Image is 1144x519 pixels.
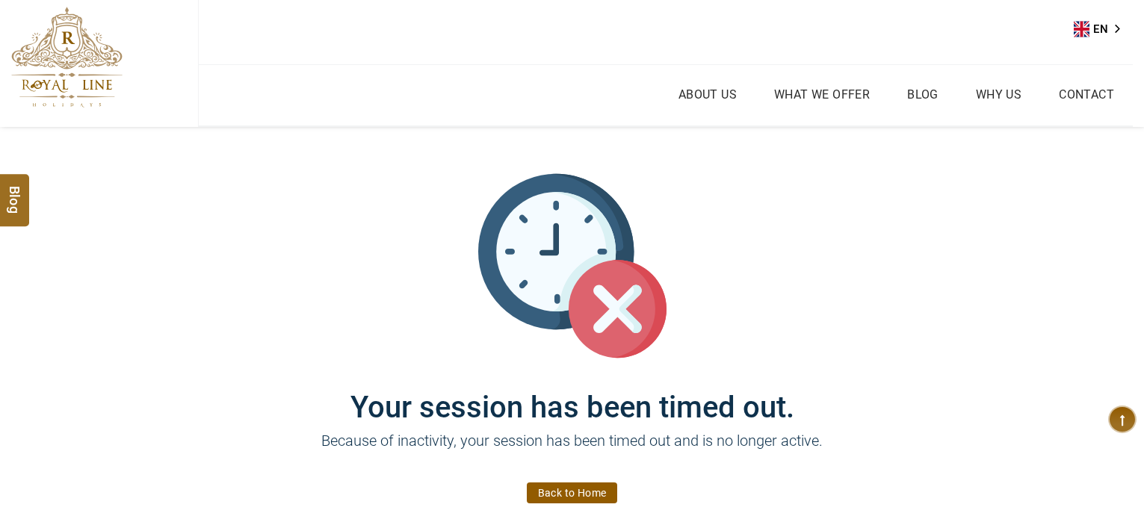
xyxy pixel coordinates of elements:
h1: Your session has been timed out. [124,360,1021,425]
img: The Royal Line Holidays [11,7,123,108]
a: Back to Home [527,482,618,503]
div: Language [1074,18,1131,40]
a: Blog [903,84,942,105]
img: session_time_out.svg [478,172,667,360]
p: Because of inactivity, your session has been timed out and is no longer active. [124,429,1021,474]
a: About Us [675,84,740,105]
a: Contact [1055,84,1118,105]
span: Blog [5,186,25,199]
a: Why Us [972,84,1025,105]
a: EN [1074,18,1131,40]
aside: Language selected: English [1074,18,1131,40]
a: What we Offer [770,84,874,105]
